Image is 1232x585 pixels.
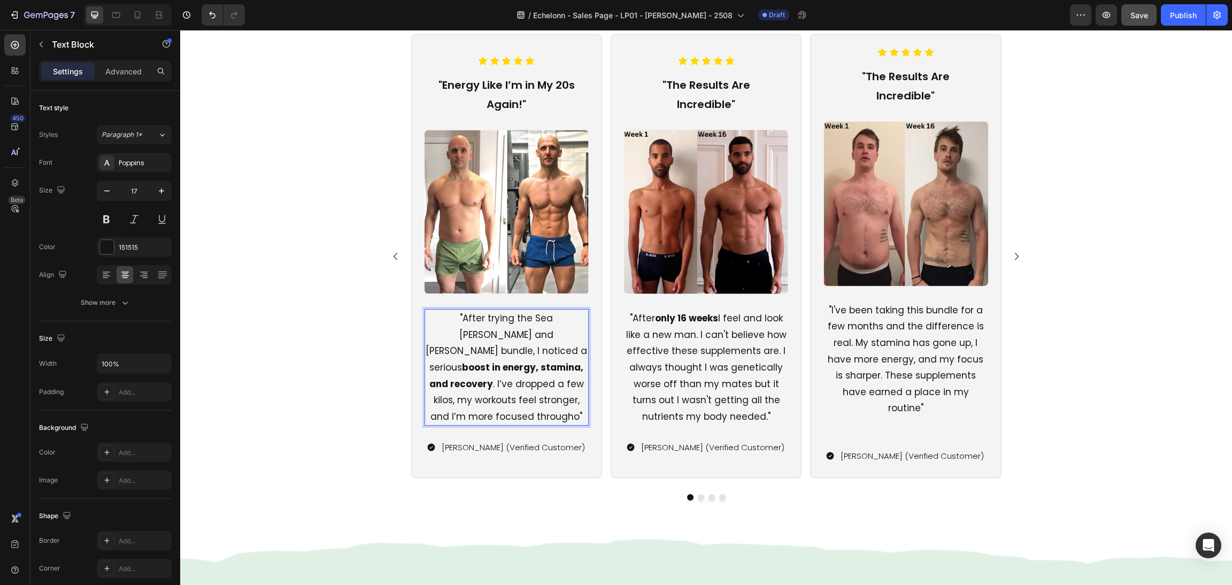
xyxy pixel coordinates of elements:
[39,564,60,573] div: Corner
[39,268,69,282] div: Align
[180,30,1232,585] iframe: Design area
[245,280,407,395] p: "After trying the Sea [PERSON_NAME] and [PERSON_NAME] bundle, I noticed a serious . I’ve dropped ...
[39,183,67,198] div: Size
[119,448,169,458] div: Add...
[119,158,169,168] div: Poppins
[53,66,83,77] p: Settings
[261,410,405,425] p: [PERSON_NAME] (Verified Customer)
[39,293,172,312] button: Show more
[244,100,409,264] img: [object Object]
[445,45,607,84] p: "The Results Are Incredible"
[39,158,52,167] div: Font
[528,464,535,471] button: Dot
[539,464,545,471] button: Dot
[119,388,169,397] div: Add...
[39,536,60,545] div: Border
[39,475,58,485] div: Image
[10,114,26,122] div: 450
[39,448,56,457] div: Color
[1121,4,1157,26] button: Save
[445,280,607,395] p: "After I feel and look like a new man. I can't believe how effective these supplements are. I alw...
[97,125,172,144] button: Paragraph 1*
[245,45,407,84] p: "Energy Like I’m in My 20s Again!"
[828,218,845,235] button: Carousel Next Arrow
[81,297,130,308] div: Show more
[1130,11,1148,20] span: Save
[119,564,169,574] div: Add...
[8,196,26,204] div: Beta
[644,37,806,75] p: "The Results Are Incredible"
[1196,533,1221,558] div: Open Intercom Messenger
[444,279,608,396] div: Rich Text Editor. Editing area: main
[119,536,169,546] div: Add...
[39,103,68,113] div: Text style
[207,218,224,235] button: Carousel Back Arrow
[39,332,67,346] div: Size
[70,9,75,21] p: 7
[52,38,143,51] p: Text Block
[660,419,804,433] p: [PERSON_NAME] (Verified Customer)
[39,509,73,524] div: Shape
[39,359,57,368] div: Width
[39,130,58,140] div: Styles
[528,10,531,21] span: /
[119,476,169,486] div: Add...
[249,331,404,360] strong: boost in energy, stamina, and recovery
[39,387,64,397] div: Padding
[39,242,56,252] div: Color
[475,282,538,295] strong: only 16 weeks
[1161,4,1206,26] button: Publish
[518,464,524,471] button: Dot
[119,243,169,252] div: 151515
[202,4,245,26] div: Undo/Redo
[97,354,171,373] input: Auto
[533,10,733,21] span: Echelonn - Sales Page - LP01 - [PERSON_NAME] - 2508
[244,279,409,396] div: Rich Text Editor. Editing area: main
[644,272,806,387] p: "I've been taking this bundle for a few months and the difference is real. My stamina has gone up...
[461,410,604,425] p: [PERSON_NAME] (Verified Customer)
[507,464,513,471] button: Dot
[659,417,805,435] div: Rich Text Editor. Editing area: main
[260,409,406,426] div: Rich Text Editor. Editing area: main
[643,271,807,404] div: Rich Text Editor. Editing area: main
[643,91,807,256] img: [object Object]
[39,421,91,435] div: Background
[769,10,785,20] span: Draft
[4,4,80,26] button: 7
[444,100,608,264] img: [object Object]
[1170,10,1197,21] div: Publish
[105,66,142,77] p: Advanced
[102,130,142,140] span: Paragraph 1*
